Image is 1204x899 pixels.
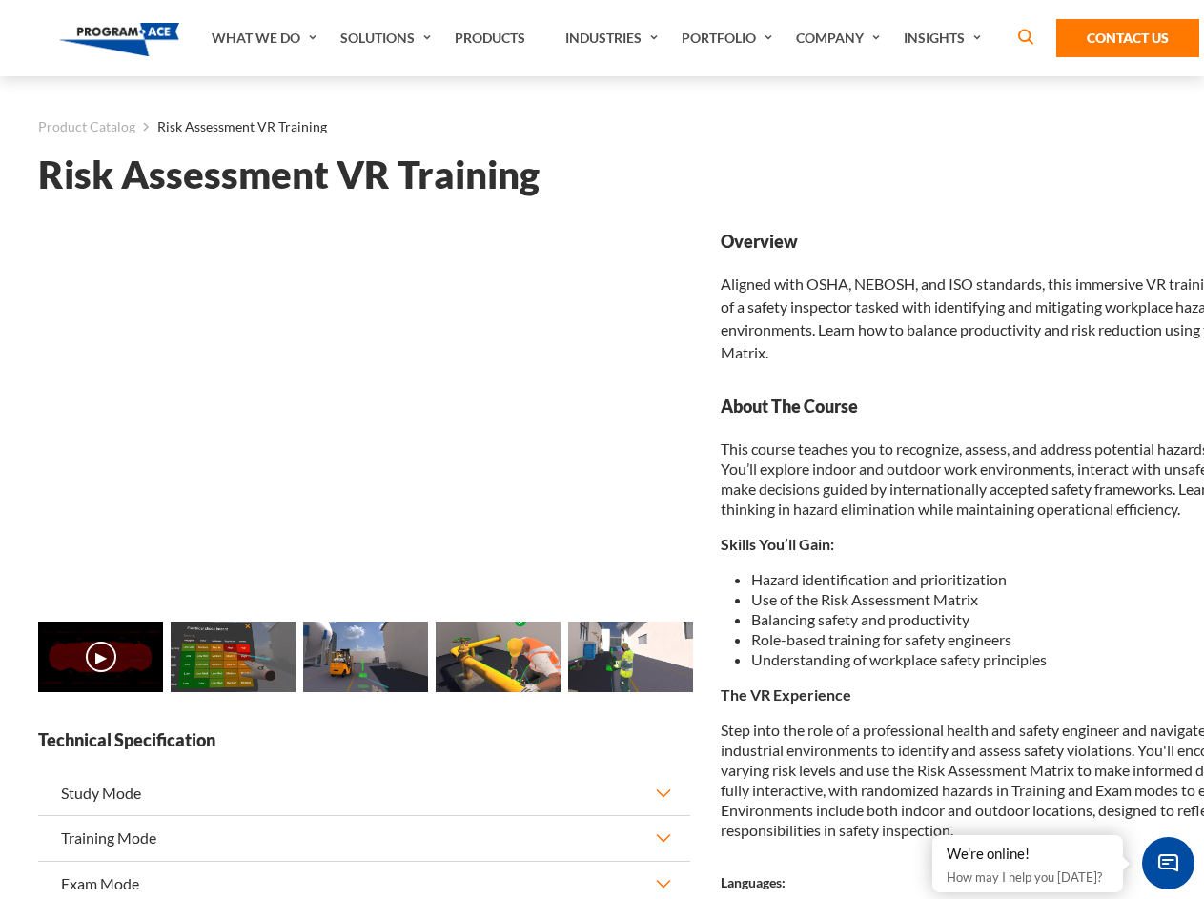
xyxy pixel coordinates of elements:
[86,642,116,672] button: ▶
[436,622,561,692] img: Risk Assessment VR Training - Preview 3
[38,771,690,815] button: Study Mode
[171,622,296,692] img: Risk Assessment VR Training - Preview 1
[721,874,786,890] strong: Languages:
[59,23,180,56] img: Program-Ace
[1142,837,1194,889] span: Chat Widget
[38,114,135,139] a: Product Catalog
[38,816,690,860] button: Training Mode
[38,728,690,752] strong: Technical Specification
[38,622,163,692] img: Risk Assessment VR Training - Video 0
[135,114,327,139] li: Risk Assessment VR Training
[1056,19,1199,57] a: Contact Us
[947,866,1109,889] p: How may I help you [DATE]?
[303,622,428,692] img: Risk Assessment VR Training - Preview 2
[38,230,690,597] iframe: Risk Assessment VR Training - Video 0
[947,845,1109,864] div: We're online!
[568,622,693,692] img: Risk Assessment VR Training - Preview 4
